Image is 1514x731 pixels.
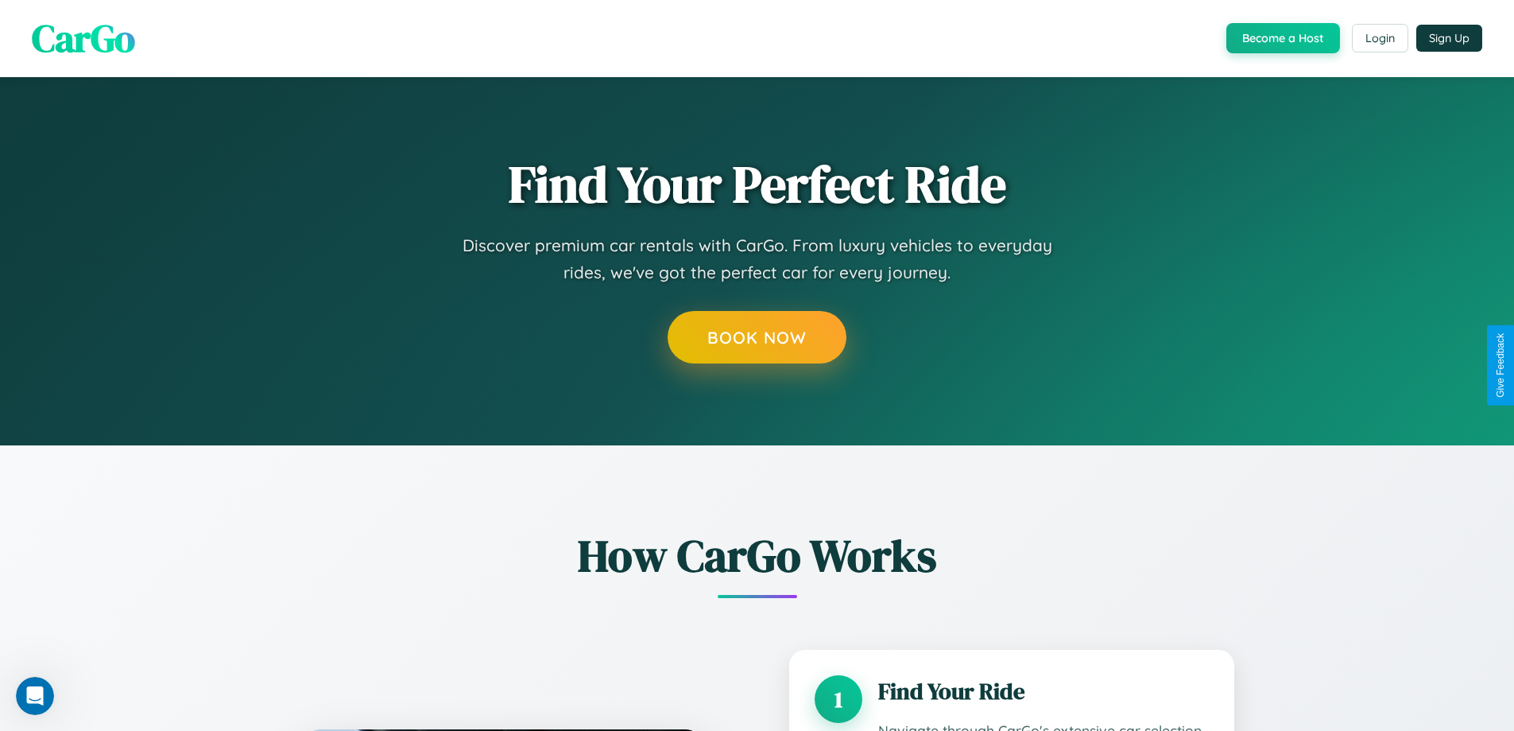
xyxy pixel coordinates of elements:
[1416,25,1482,52] button: Sign Up
[815,675,862,723] div: 1
[1226,23,1340,53] button: Become a Host
[509,157,1006,212] h1: Find Your Perfect Ride
[439,232,1075,286] p: Discover premium car rentals with CarGo. From luxury vehicles to everyday rides, we've got the pe...
[281,525,1234,586] h2: How CarGo Works
[1495,333,1506,398] div: Give Feedback
[878,675,1209,707] h3: Find Your Ride
[668,311,846,364] button: Book Now
[16,677,54,715] iframe: Intercom live chat
[32,12,135,64] span: CarGo
[1352,24,1408,52] button: Login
